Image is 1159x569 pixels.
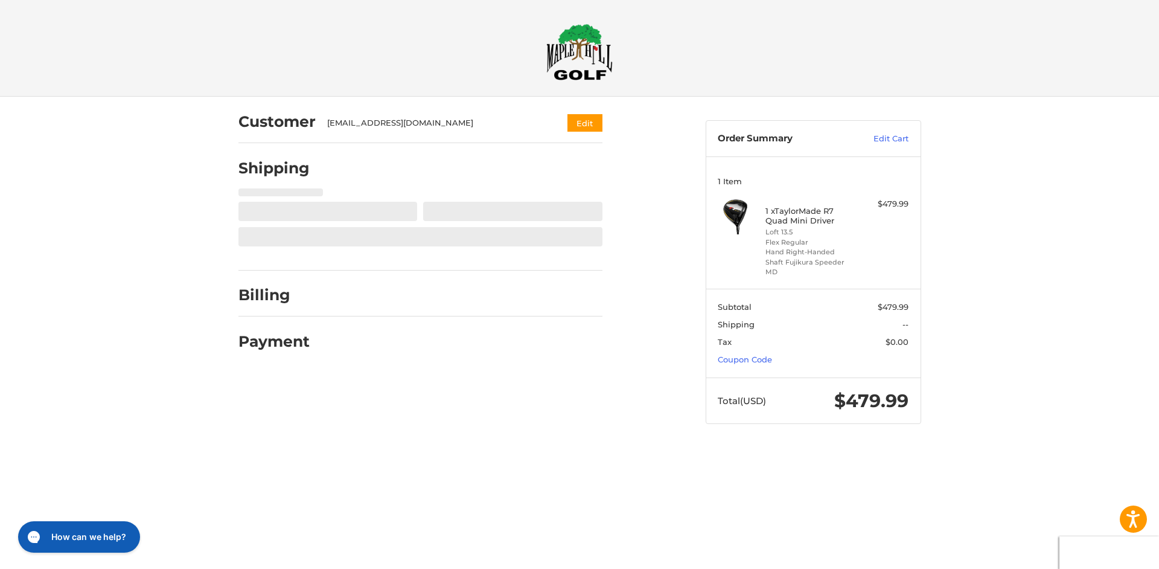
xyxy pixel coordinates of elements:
[834,390,908,412] span: $479.99
[546,24,613,80] img: Maple Hill Golf
[1059,536,1159,569] iframe: Google Customer Reviews
[238,112,316,131] h2: Customer
[238,159,310,178] h2: Shipping
[718,337,732,347] span: Tax
[238,332,310,351] h2: Payment
[765,206,858,226] h4: 1 x TaylorMade R7 Quad Mini Driver
[765,247,858,257] li: Hand Right-Handed
[718,176,908,186] h3: 1 Item
[878,302,908,312] span: $479.99
[567,114,602,132] button: Edit
[718,355,772,364] a: Coupon Code
[718,320,755,329] span: Shipping
[238,286,309,304] h2: Billing
[902,320,908,329] span: --
[765,227,858,237] li: Loft 13.5
[718,133,848,145] h3: Order Summary
[765,237,858,248] li: Flex Regular
[765,257,858,277] li: Shaft Fujikura Speeder MD
[848,133,908,145] a: Edit Cart
[886,337,908,347] span: $0.00
[718,302,752,312] span: Subtotal
[327,117,544,129] div: [EMAIL_ADDRESS][DOMAIN_NAME]
[861,198,908,210] div: $479.99
[718,395,766,407] span: Total (USD)
[12,517,144,557] iframe: Gorgias live chat messenger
